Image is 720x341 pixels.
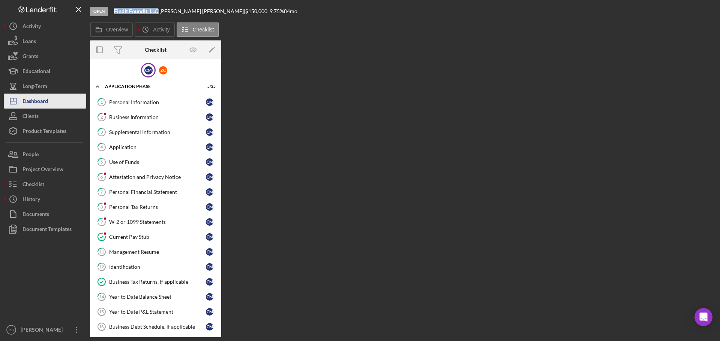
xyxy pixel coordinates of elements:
button: Dashboard [4,94,86,109]
div: Personal Information [109,99,206,105]
div: Identification [109,264,206,270]
a: Current Pay StubCM [94,229,217,244]
div: C M [206,248,213,256]
tspan: 1 [100,100,103,104]
div: 84 mo [284,8,297,14]
button: Project Overview [4,162,86,177]
div: C M [206,293,213,301]
div: Dashboard [22,94,48,110]
b: FindIt FoundIt, LLC [114,8,158,14]
div: Current Pay Stub [109,234,206,240]
div: Attestation and Privacy Notice [109,174,206,180]
div: Year to Date Balance Sheet [109,294,206,300]
button: Checklist [4,177,86,192]
div: C M [206,113,213,121]
div: Application Phase [105,84,197,89]
div: C M [206,203,213,211]
text: DS [9,328,13,332]
div: Business Tax Returns, if applicable [109,279,206,285]
button: People [4,147,86,162]
div: Supplemental Information [109,129,206,135]
tspan: 14 [99,294,104,299]
a: 1Personal InformationCM [94,95,217,110]
div: Z C [159,66,167,74]
button: Checklist [177,22,219,37]
a: 12IdentificationCM [94,259,217,274]
div: Long-Term [22,79,47,95]
button: Activity [135,22,174,37]
label: Checklist [193,27,214,33]
div: [PERSON_NAME] [PERSON_NAME] | [159,8,245,14]
div: Year to Date P&L Statement [109,309,206,315]
button: Grants [4,49,86,64]
div: Document Templates [22,222,72,238]
div: C M [206,278,213,286]
label: Overview [106,27,128,33]
div: Product Templates [22,124,66,140]
a: 8Personal Tax ReturnsCM [94,200,217,214]
tspan: 5 [100,159,103,164]
div: W-2 or 1099 Statements [109,219,206,225]
tspan: 6 [100,174,103,179]
div: C M [206,143,213,151]
div: Educational [22,64,50,80]
div: C M [206,263,213,271]
div: Grants [22,49,38,66]
div: C M [206,218,213,226]
a: 14Year to Date Balance SheetCM [94,289,217,304]
div: Personal Tax Returns [109,204,206,210]
tspan: 9 [100,219,103,224]
div: C M [144,66,153,74]
div: Use of Funds [109,159,206,165]
button: History [4,192,86,207]
tspan: 8 [100,204,103,209]
a: 7Personal Financial StatementCM [94,185,217,200]
button: Overview [90,22,133,37]
a: Product Templates [4,124,86,138]
div: Management Resume [109,249,206,255]
a: 6Attestation and Privacy NoticeCM [94,170,217,185]
div: [PERSON_NAME] [19,322,67,339]
div: | [114,8,159,14]
div: History [22,192,40,208]
button: Educational [4,64,86,79]
div: C M [206,128,213,136]
div: Application [109,144,206,150]
div: 5 / 25 [202,84,216,89]
a: Loans [4,34,86,49]
div: C M [206,98,213,106]
div: Clients [22,109,39,125]
div: C M [206,188,213,196]
a: 16Business Debt Schedule, if applicableCM [94,319,217,334]
tspan: 4 [100,144,103,149]
label: Activity [153,27,169,33]
div: Business Debt Schedule, if applicable [109,324,206,330]
a: 3Supplemental InformationCM [94,125,217,140]
div: C M [206,308,213,316]
tspan: 11 [99,249,104,254]
div: Personal Financial Statement [109,189,206,195]
a: Document Templates [4,222,86,237]
tspan: 16 [99,325,103,329]
a: 11Management ResumeCM [94,244,217,259]
div: People [22,147,39,164]
button: Activity [4,19,86,34]
a: 9W-2 or 1099 StatementsCM [94,214,217,229]
div: 9.75 % [270,8,284,14]
button: Clients [4,109,86,124]
div: C M [206,233,213,241]
div: C M [206,158,213,166]
div: Checklist [145,47,166,53]
button: Long-Term [4,79,86,94]
div: Documents [22,207,49,223]
div: Project Overview [22,162,63,179]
